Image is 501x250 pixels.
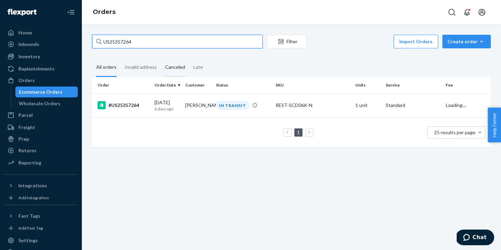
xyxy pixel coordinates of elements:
[213,77,273,93] th: Status
[8,9,36,16] img: Flexport logo
[18,182,47,189] div: Integrations
[18,112,33,119] div: Parcel
[96,58,117,77] div: All orders
[18,124,35,131] div: Freight
[488,108,501,142] button: Help Center
[4,157,78,168] a: Reporting
[460,5,474,19] button: Open notifications
[457,230,494,247] iframe: Opens a widget where you can chat to one of our agents
[154,99,180,112] div: [DATE]
[443,77,491,93] th: Fee
[442,35,491,48] button: Create order
[18,213,40,219] div: Fast Tags
[93,8,116,16] a: Orders
[152,77,182,93] th: Order Date
[443,93,491,117] td: Loading....
[98,101,149,109] div: #US25357264
[15,98,78,109] a: Wholesale Orders
[296,129,301,135] a: Page 1 is your current page
[353,77,383,93] th: Units
[64,5,78,19] button: Close Navigation
[4,235,78,246] a: Settings
[15,87,78,97] a: Ecommerce Orders
[19,100,60,107] div: Wholesale Orders
[92,35,263,48] input: Search orders
[4,210,78,221] button: Fast Tags
[185,82,210,88] div: Customer
[4,39,78,50] a: Inbounds
[267,35,306,48] button: Filter
[445,5,459,19] button: Open Search Box
[276,102,350,109] div: REST-SCD06K-N
[4,122,78,133] a: Freight
[18,77,35,84] div: Orders
[434,129,475,135] span: 25 results per page
[182,93,213,117] td: [PERSON_NAME]
[353,93,383,117] td: 1 unit
[193,58,203,76] div: Late
[4,110,78,121] a: Parcel
[4,194,78,202] a: Add Integration
[18,225,43,231] div: Add Fast Tag
[18,41,39,48] div: Inbounds
[4,75,78,86] a: Orders
[92,77,152,93] th: Order
[4,63,78,74] a: Replenishments
[447,38,486,45] div: Create order
[273,77,353,93] th: SKU
[165,58,185,77] div: Canceled
[19,89,62,95] div: Ecommerce Orders
[18,237,38,244] div: Settings
[386,102,440,109] p: Standard
[4,27,78,38] a: Home
[87,2,121,22] ol: breadcrumbs
[4,51,78,62] a: Inventory
[4,134,78,144] a: Prep
[154,106,180,112] p: 6 days ago
[383,77,443,93] th: Service
[18,195,49,201] div: Add Integration
[18,53,40,60] div: Inventory
[475,5,489,19] button: Open account menu
[4,224,78,232] a: Add Fast Tag
[4,145,78,156] a: Returns
[18,65,55,72] div: Replenishments
[18,147,36,154] div: Returns
[18,136,29,142] div: Prep
[18,29,32,36] div: Home
[125,58,157,76] div: Invalid address
[4,180,78,191] button: Integrations
[267,38,306,45] div: Filter
[394,35,438,48] button: Import Orders
[18,159,41,166] div: Reporting
[216,101,249,110] div: IN TRANSIT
